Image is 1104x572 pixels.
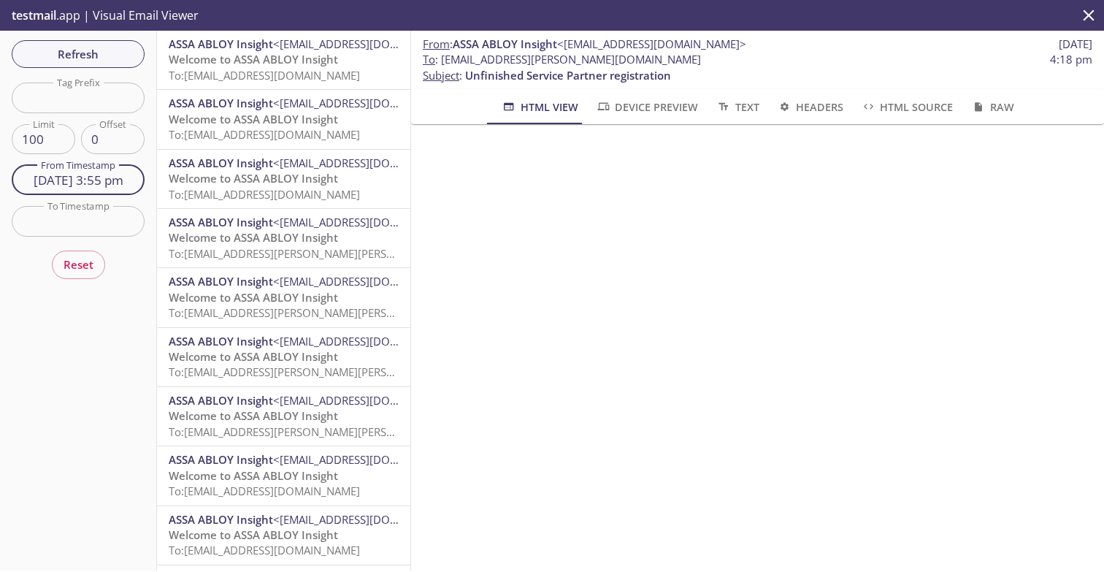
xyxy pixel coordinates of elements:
span: ASSA ABLOY Insight [169,452,273,467]
div: ASSA ABLOY Insight<[EMAIL_ADDRESS][DOMAIN_NAME]>Welcome to ASSA ABLOY InsightTo:[EMAIL_ADDRESS][D... [157,31,410,89]
span: <[EMAIL_ADDRESS][DOMAIN_NAME]> [557,37,746,51]
span: To: [EMAIL_ADDRESS][DOMAIN_NAME] [169,127,360,142]
span: Reset [64,255,93,274]
span: Welcome to ASSA ABLOY Insight [169,230,338,245]
span: <[EMAIL_ADDRESS][DOMAIN_NAME]> [273,274,462,289]
span: <[EMAIL_ADDRESS][DOMAIN_NAME]> [273,393,462,408]
span: Welcome to ASSA ABLOY Insight [169,468,338,483]
div: ASSA ABLOY Insight<[EMAIL_ADDRESS][DOMAIN_NAME]>Welcome to ASSA ABLOY InsightTo:[EMAIL_ADDRESS][D... [157,150,410,208]
span: To: [EMAIL_ADDRESS][PERSON_NAME][PERSON_NAME][DOMAIN_NAME] [169,246,528,261]
span: To: [EMAIL_ADDRESS][PERSON_NAME][PERSON_NAME][DOMAIN_NAME] [169,305,528,320]
span: To: [EMAIL_ADDRESS][DOMAIN_NAME] [169,187,360,202]
span: Subject [423,68,459,83]
span: : [EMAIL_ADDRESS][PERSON_NAME][DOMAIN_NAME] [423,52,701,67]
span: Refresh [23,45,133,64]
span: HTML View [501,98,578,116]
span: <[EMAIL_ADDRESS][DOMAIN_NAME]> [273,512,462,527]
span: Welcome to ASSA ABLOY Insight [169,171,338,186]
span: Welcome to ASSA ABLOY Insight [169,112,338,126]
span: To: [EMAIL_ADDRESS][PERSON_NAME][PERSON_NAME][DOMAIN_NAME] [169,424,528,439]
span: ASSA ABLOY Insight [169,96,273,110]
span: ASSA ABLOY Insight [453,37,557,51]
span: To: [EMAIL_ADDRESS][DOMAIN_NAME] [169,484,360,498]
span: ASSA ABLOY Insight [169,512,273,527]
span: 4:18 pm [1050,52,1092,67]
div: ASSA ABLOY Insight<[EMAIL_ADDRESS][DOMAIN_NAME]>Welcome to ASSA ABLOY InsightTo:[EMAIL_ADDRESS][P... [157,387,410,446]
span: ASSA ABLOY Insight [169,393,273,408]
span: From [423,37,450,51]
span: To: [EMAIL_ADDRESS][PERSON_NAME][PERSON_NAME][DOMAIN_NAME] [169,365,528,379]
div: ASSA ABLOY Insight<[EMAIL_ADDRESS][DOMAIN_NAME]>Welcome to ASSA ABLOY InsightTo:[EMAIL_ADDRESS][D... [157,90,410,148]
span: To [423,52,435,66]
span: ASSA ABLOY Insight [169,334,273,348]
p: : [423,52,1092,83]
button: Reset [52,251,105,278]
div: ASSA ABLOY Insight<[EMAIL_ADDRESS][DOMAIN_NAME]>Welcome to ASSA ABLOY InsightTo:[EMAIL_ADDRESS][P... [157,268,410,327]
span: Unfinished Service Partner registration [465,68,671,83]
span: HTML Source [861,98,953,116]
span: : [423,37,746,52]
span: To: [EMAIL_ADDRESS][DOMAIN_NAME] [169,543,360,557]
div: ASSA ABLOY Insight<[EMAIL_ADDRESS][DOMAIN_NAME]>Welcome to ASSA ABLOY InsightTo:[EMAIL_ADDRESS][D... [157,506,410,565]
span: <[EMAIL_ADDRESS][DOMAIN_NAME]> [273,334,462,348]
span: Device Preview [596,98,698,116]
span: [DATE] [1059,37,1092,52]
span: <[EMAIL_ADDRESS][DOMAIN_NAME]> [273,215,462,229]
span: ASSA ABLOY Insight [169,274,273,289]
span: <[EMAIL_ADDRESS][DOMAIN_NAME]> [273,156,462,170]
span: To: [EMAIL_ADDRESS][DOMAIN_NAME] [169,68,360,83]
span: ASSA ABLOY Insight [169,37,273,51]
span: Welcome to ASSA ABLOY Insight [169,527,338,542]
button: Refresh [12,40,145,68]
div: ASSA ABLOY Insight<[EMAIL_ADDRESS][DOMAIN_NAME]>Welcome to ASSA ABLOY InsightTo:[EMAIL_ADDRESS][D... [157,446,410,505]
div: ASSA ABLOY Insight<[EMAIL_ADDRESS][DOMAIN_NAME]>Welcome to ASSA ABLOY InsightTo:[EMAIL_ADDRESS][P... [157,209,410,267]
span: Headers [777,98,843,116]
span: Raw [970,98,1013,116]
span: ASSA ABLOY Insight [169,215,273,229]
span: ASSA ABLOY Insight [169,156,273,170]
span: <[EMAIL_ADDRESS][DOMAIN_NAME]> [273,96,462,110]
span: Welcome to ASSA ABLOY Insight [169,290,338,305]
div: ASSA ABLOY Insight<[EMAIL_ADDRESS][DOMAIN_NAME]>Welcome to ASSA ABLOY InsightTo:[EMAIL_ADDRESS][P... [157,328,410,386]
span: Welcome to ASSA ABLOY Insight [169,349,338,364]
span: testmail [12,7,56,23]
span: <[EMAIL_ADDRESS][DOMAIN_NAME]> [273,37,462,51]
span: <[EMAIL_ADDRESS][DOMAIN_NAME]> [273,452,462,467]
span: Welcome to ASSA ABLOY Insight [169,408,338,423]
span: Welcome to ASSA ABLOY Insight [169,52,338,66]
span: Text [716,98,759,116]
